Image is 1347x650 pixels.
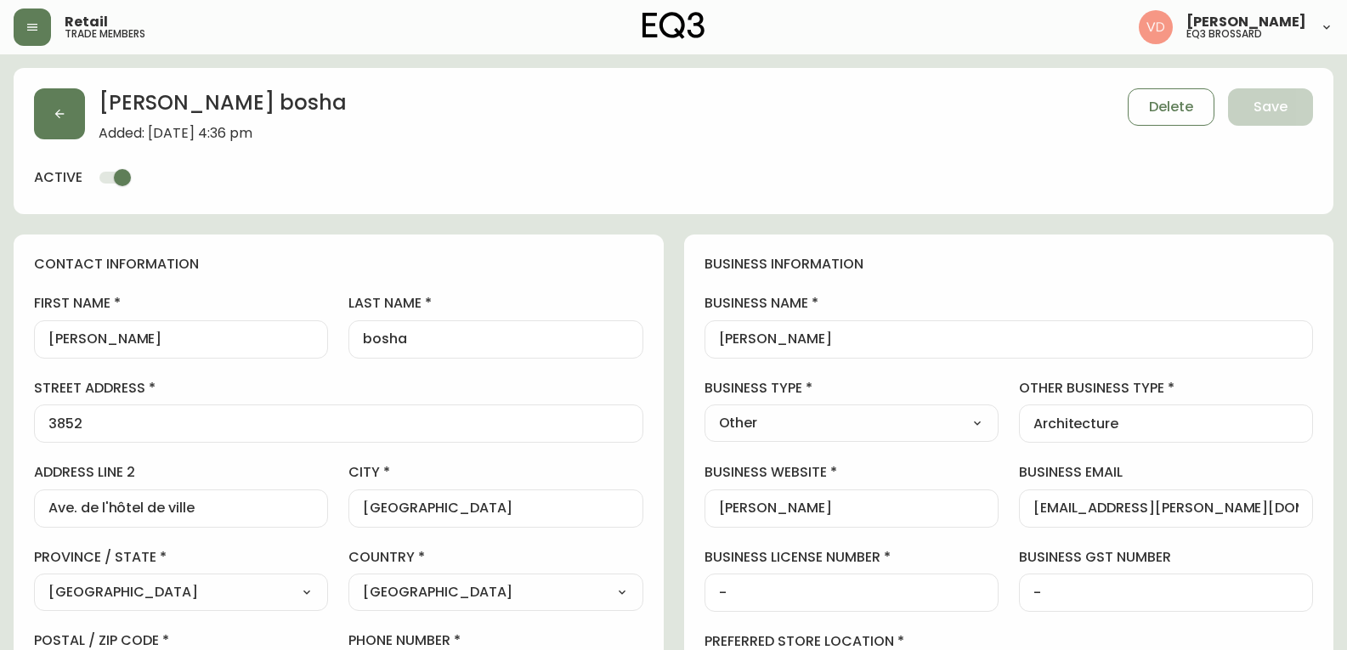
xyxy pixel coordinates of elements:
label: street address [34,379,643,398]
h4: active [34,168,82,187]
span: [PERSON_NAME] [1186,15,1306,29]
label: business website [705,463,999,482]
label: first name [34,294,328,313]
img: logo [642,12,705,39]
input: https://www.designshop.com [719,500,984,517]
label: business license number [705,548,999,567]
h4: business information [705,255,1314,274]
label: phone number [348,631,642,650]
h4: contact information [34,255,643,274]
label: last name [348,294,642,313]
label: other business type [1019,379,1313,398]
label: city [348,463,642,482]
label: province / state [34,548,328,567]
h5: trade members [65,29,145,39]
h2: [PERSON_NAME] bosha [99,88,347,126]
span: Delete [1149,98,1193,116]
label: address line 2 [34,463,328,482]
label: business gst number [1019,548,1313,567]
button: Delete [1128,88,1214,126]
label: business name [705,294,1314,313]
span: Retail [65,15,108,29]
label: postal / zip code [34,631,328,650]
img: 34cbe8de67806989076631741e6a7c6b [1139,10,1173,44]
label: country [348,548,642,567]
label: business type [705,379,999,398]
label: business email [1019,463,1313,482]
span: Added: [DATE] 4:36 pm [99,126,347,141]
h5: eq3 brossard [1186,29,1262,39]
